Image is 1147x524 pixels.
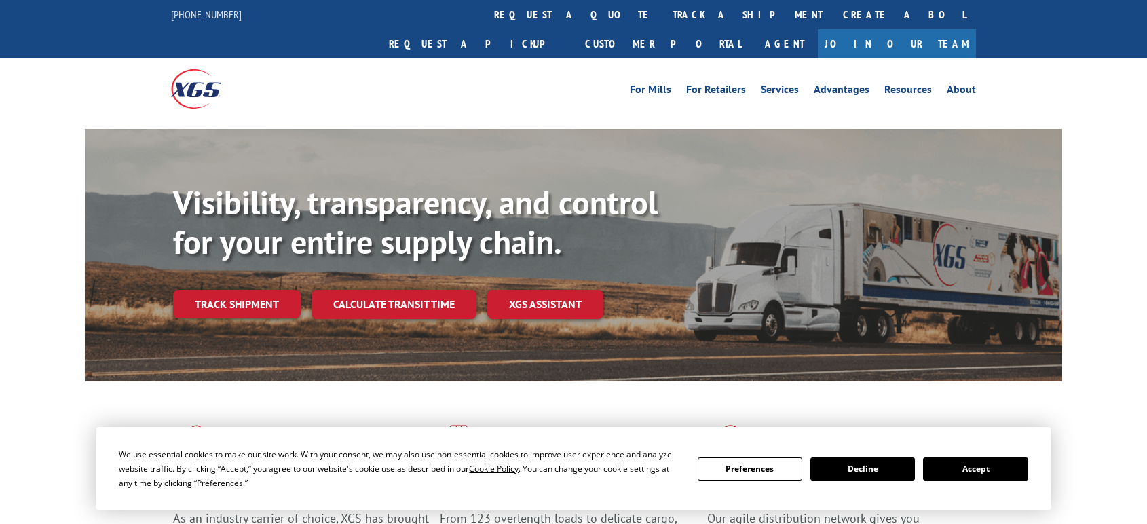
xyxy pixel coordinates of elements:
[884,84,932,99] a: Resources
[810,457,915,481] button: Decline
[119,447,681,490] div: We use essential cookies to make our site work. With your consent, we may also use non-essential ...
[923,457,1028,481] button: Accept
[96,427,1051,510] div: Cookie Consent Prompt
[173,425,215,460] img: xgs-icon-total-supply-chain-intelligence-red
[469,463,519,474] span: Cookie Policy
[575,29,751,58] a: Customer Portal
[440,425,472,460] img: xgs-icon-focused-on-flooring-red
[707,425,754,460] img: xgs-icon-flagship-distribution-model-red
[814,84,869,99] a: Advantages
[173,290,301,318] a: Track shipment
[818,29,976,58] a: Join Our Team
[173,181,658,263] b: Visibility, transparency, and control for your entire supply chain.
[761,84,799,99] a: Services
[698,457,802,481] button: Preferences
[686,84,746,99] a: For Retailers
[487,290,603,319] a: XGS ASSISTANT
[171,7,242,21] a: [PHONE_NUMBER]
[630,84,671,99] a: For Mills
[312,290,476,319] a: Calculate transit time
[751,29,818,58] a: Agent
[947,84,976,99] a: About
[197,477,243,489] span: Preferences
[379,29,575,58] a: Request a pickup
